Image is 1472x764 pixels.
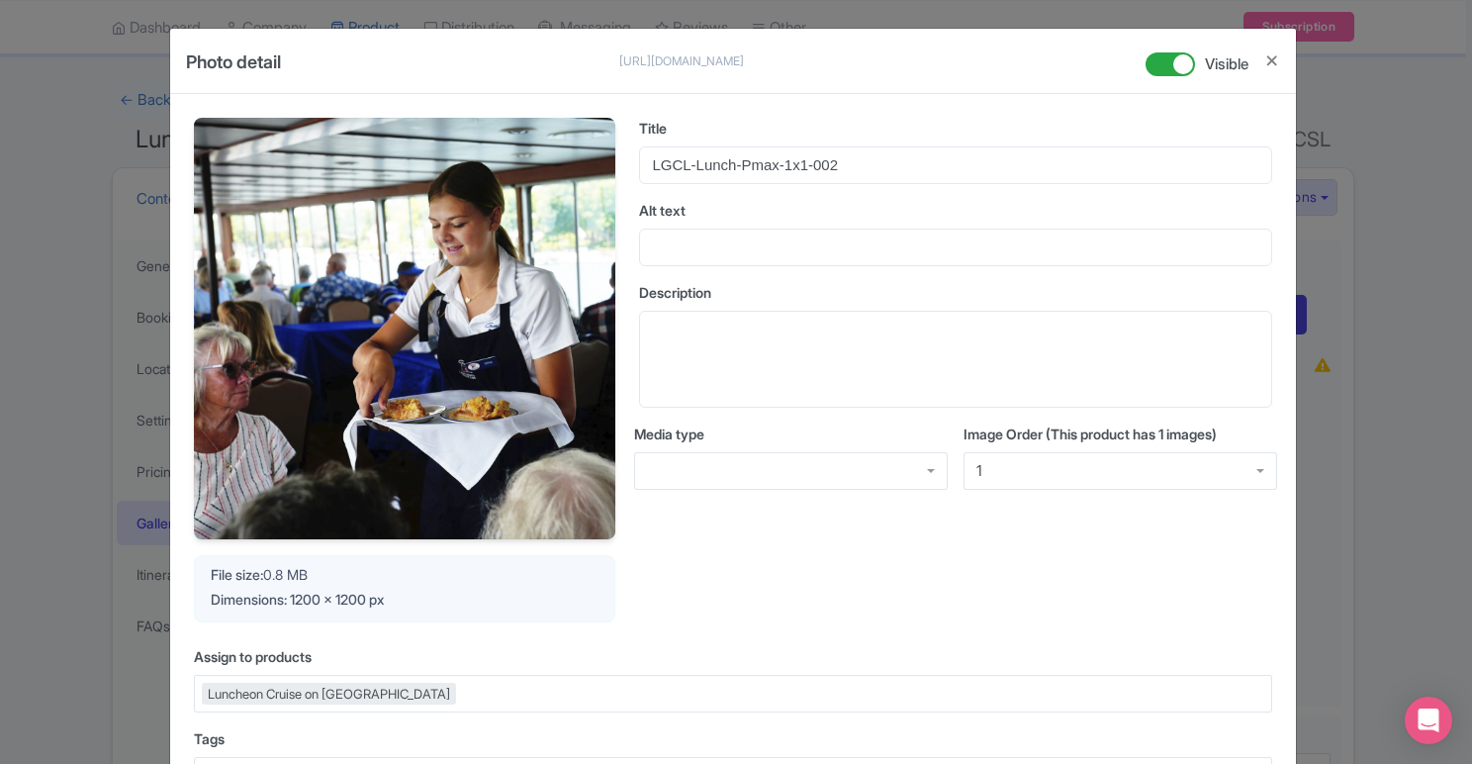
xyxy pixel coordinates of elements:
[639,284,711,301] span: Description
[211,591,384,608] span: Dimensions: 1200 x 1200 px
[211,566,263,583] span: File size:
[211,564,598,585] div: 0.8 MB
[639,120,667,137] span: Title
[202,683,456,705] div: Luncheon Cruise on [GEOGRAPHIC_DATA]
[1405,697,1452,744] div: Open Intercom Messenger
[619,52,807,70] p: [URL][DOMAIN_NAME]
[639,202,686,219] span: Alt text
[194,648,312,665] span: Assign to products
[194,730,225,747] span: Tags
[976,462,982,480] div: 1
[186,48,281,93] h4: Photo detail
[964,426,1217,442] span: Image Order (This product has 1 images)
[634,426,704,442] span: Media type
[1264,48,1280,73] button: Close
[194,118,615,539] img: LGCL-Lunch-Pmax-1x1-002_rgmdvb.jpg
[1205,53,1248,76] span: Visible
